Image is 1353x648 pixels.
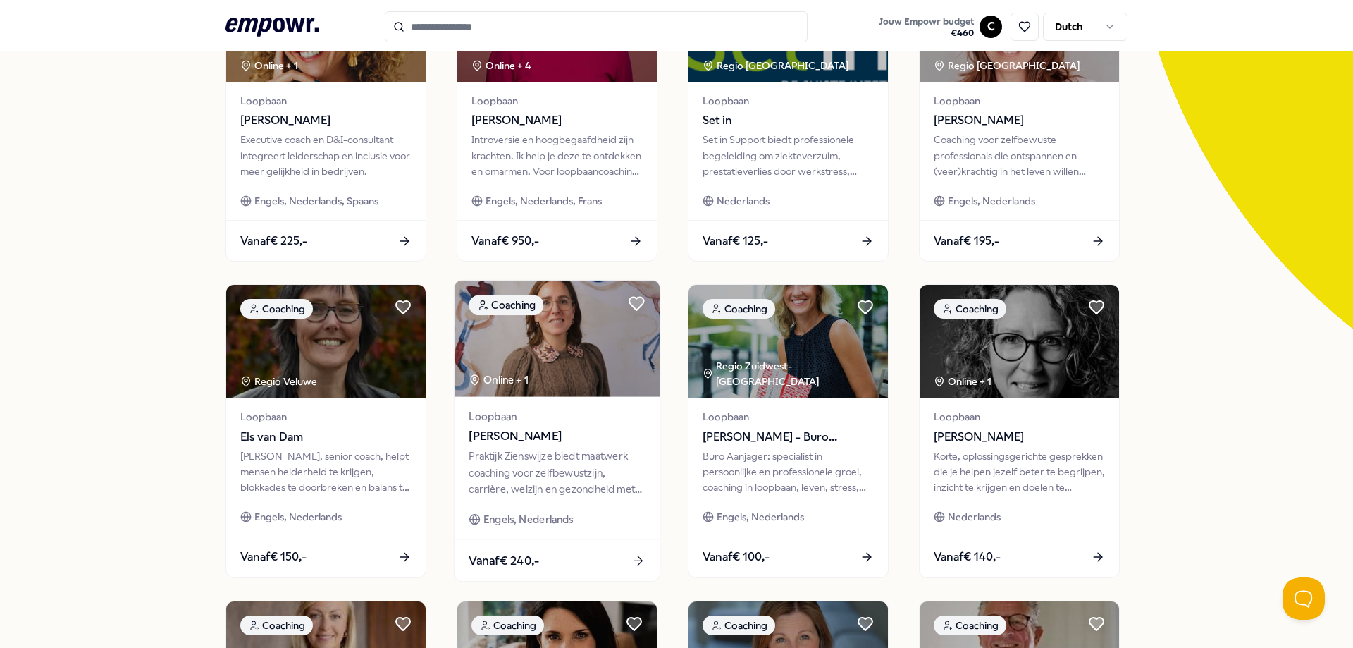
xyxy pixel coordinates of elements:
[469,427,645,446] span: [PERSON_NAME]
[486,193,602,209] span: Engels, Nederlands, Frans
[225,284,426,577] a: package imageCoachingRegio Veluwe LoopbaanEls van Dam[PERSON_NAME], senior coach, helpt mensen he...
[703,299,775,319] div: Coaching
[688,285,888,398] img: package image
[934,448,1105,496] div: Korte, oplossingsgerichte gesprekken die je helpen jezelf beter te begrijpen, inzicht te krijgen ...
[948,509,1001,525] span: Nederlands
[934,232,999,250] span: Vanaf € 195,-
[240,132,412,179] div: Executive coach en D&I-consultant integreert leiderschap en inclusie voor meer gelijkheid in bedr...
[1283,577,1325,620] iframe: Help Scout Beacon - Open
[226,285,426,398] img: package image
[703,548,770,566] span: Vanaf € 100,-
[469,551,539,570] span: Vanaf € 240,-
[240,111,412,130] span: [PERSON_NAME]
[948,193,1035,209] span: Engels, Nederlands
[240,374,319,389] div: Regio Veluwe
[717,509,804,525] span: Engels, Nederlands
[688,284,889,577] a: package imageCoachingRegio Zuidwest-[GEOGRAPHIC_DATA] Loopbaan[PERSON_NAME] - Buro AanjagerBuro A...
[934,58,1082,73] div: Regio [GEOGRAPHIC_DATA]
[469,372,528,389] div: Online + 1
[240,232,307,250] span: Vanaf € 225,-
[240,448,412,496] div: [PERSON_NAME], senior coach, helpt mensen helderheid te krijgen, blokkades te doorbreken en balan...
[471,232,539,250] span: Vanaf € 950,-
[455,281,660,397] img: package image
[934,616,1006,635] div: Coaching
[703,232,768,250] span: Vanaf € 125,-
[934,93,1105,109] span: Loopbaan
[454,280,661,582] a: package imageCoachingOnline + 1Loopbaan[PERSON_NAME]Praktijk Zienswijze biedt maatwerk coaching v...
[934,111,1105,130] span: [PERSON_NAME]
[240,93,412,109] span: Loopbaan
[703,358,888,390] div: Regio Zuidwest-[GEOGRAPHIC_DATA]
[703,428,874,446] span: [PERSON_NAME] - Buro Aanjager
[471,616,544,635] div: Coaching
[920,285,1119,398] img: package image
[471,58,531,73] div: Online + 4
[471,111,643,130] span: [PERSON_NAME]
[934,132,1105,179] div: Coaching voor zelfbewuste professionals die ontspannen en (veer)krachtig in het leven willen staan.
[385,11,808,42] input: Search for products, categories or subcategories
[873,12,980,42] a: Jouw Empowr budget€460
[703,132,874,179] div: Set in Support biedt professionele begeleiding om ziekteverzuim, prestatieverlies door werkstress...
[703,409,874,424] span: Loopbaan
[240,299,313,319] div: Coaching
[240,428,412,446] span: Els van Dam
[703,58,851,73] div: Regio [GEOGRAPHIC_DATA]
[703,616,775,635] div: Coaching
[980,16,1002,38] button: C
[934,409,1105,424] span: Loopbaan
[934,299,1006,319] div: Coaching
[703,93,874,109] span: Loopbaan
[240,409,412,424] span: Loopbaan
[934,428,1105,446] span: [PERSON_NAME]
[240,548,307,566] span: Vanaf € 150,-
[240,616,313,635] div: Coaching
[934,548,1001,566] span: Vanaf € 140,-
[471,93,643,109] span: Loopbaan
[879,16,974,27] span: Jouw Empowr budget
[879,27,974,39] span: € 460
[471,132,643,179] div: Introversie en hoogbegaafdheid zijn krachten. Ik help je deze te ontdekken en omarmen. Voor loopb...
[240,58,298,73] div: Online + 1
[483,512,574,528] span: Engels, Nederlands
[703,448,874,496] div: Buro Aanjager: specialist in persoonlijke en professionele groei, coaching in loopbaan, leven, st...
[254,193,378,209] span: Engels, Nederlands, Spaans
[876,13,977,42] button: Jouw Empowr budget€460
[919,284,1120,577] a: package imageCoachingOnline + 1Loopbaan[PERSON_NAME]Korte, oplossingsgerichte gesprekken die je h...
[703,111,874,130] span: Set in
[469,448,645,497] div: Praktijk Zienswijze biedt maatwerk coaching voor zelfbewustzijn, carrière, welzijn en gezondheid ...
[934,374,991,389] div: Online + 1
[469,295,543,316] div: Coaching
[469,408,645,424] span: Loopbaan
[717,193,770,209] span: Nederlands
[254,509,342,525] span: Engels, Nederlands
